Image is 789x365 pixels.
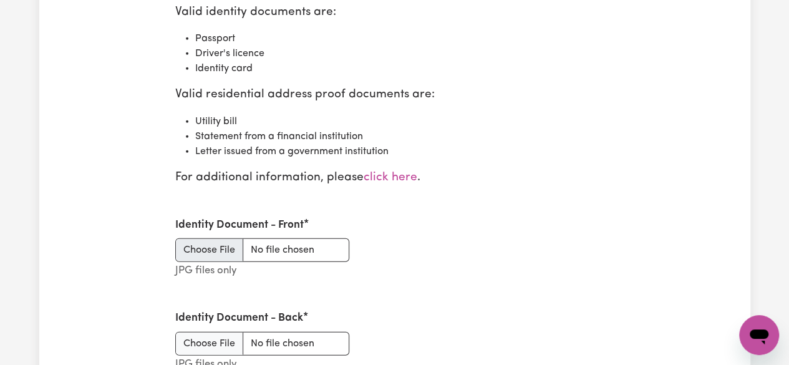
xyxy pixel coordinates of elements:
[195,61,614,76] li: Identity card
[175,86,614,104] p: Valid residential address proof documents are:
[175,310,303,326] label: Identity Document - Back
[195,46,614,61] li: Driver's licence
[739,315,779,355] iframe: Button to launch messaging window
[175,169,614,187] p: For additional information, please .
[195,144,614,159] li: Letter issued from a government institution
[195,31,614,46] li: Passport
[175,4,614,22] p: Valid identity documents are:
[175,217,304,233] label: Identity Document - Front
[195,114,614,129] li: Utility bill
[364,172,417,183] a: click here
[195,129,614,144] li: Statement from a financial institution
[175,265,237,276] small: JPG files only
